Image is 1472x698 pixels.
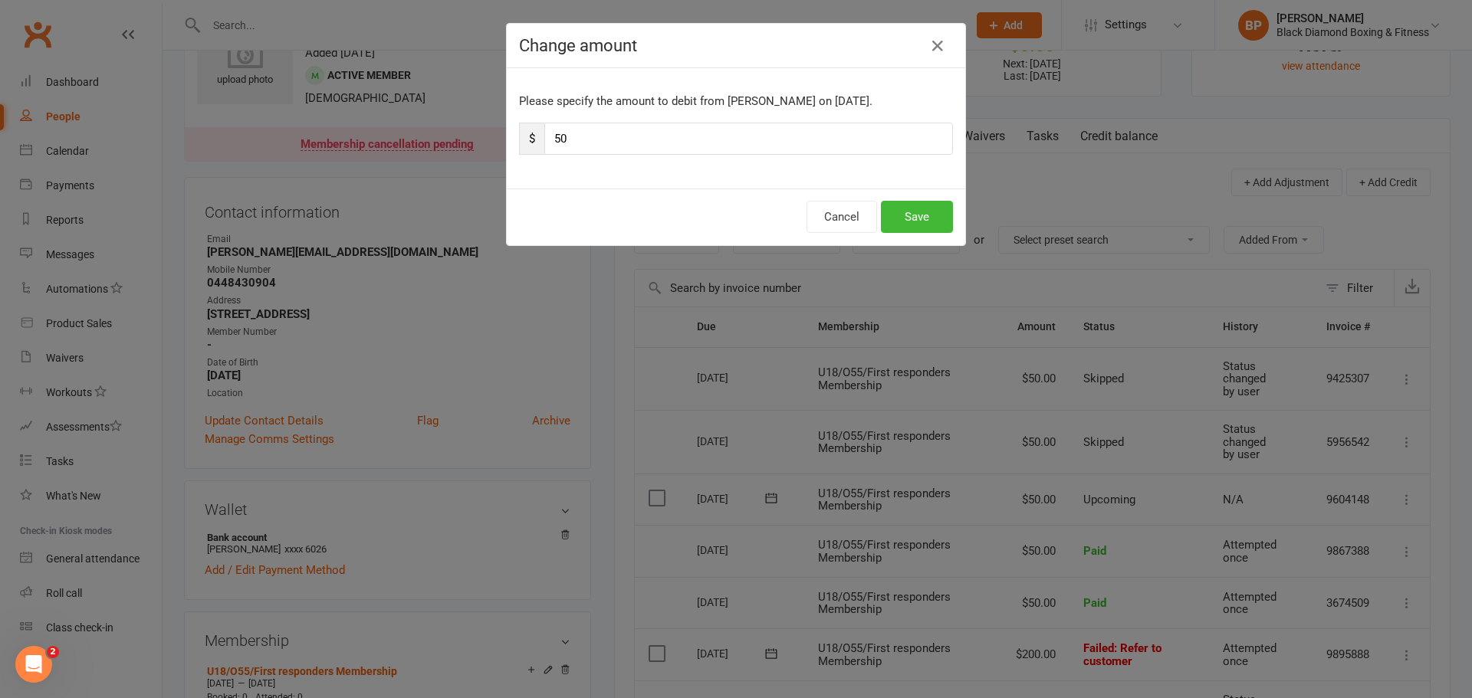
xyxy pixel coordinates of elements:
[519,36,953,55] h4: Change amount
[925,34,950,58] button: Close
[519,123,544,155] span: $
[519,92,953,110] p: Please specify the amount to debit from [PERSON_NAME] on [DATE].
[47,646,59,658] span: 2
[15,646,52,683] iframe: Intercom live chat
[881,201,953,233] button: Save
[807,201,877,233] button: Cancel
